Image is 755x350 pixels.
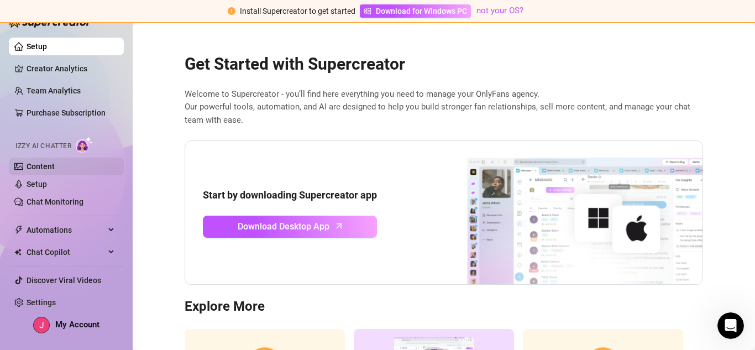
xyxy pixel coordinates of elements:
[27,42,47,51] a: Setup
[364,7,371,15] span: windows
[27,197,83,206] a: Chat Monitoring
[203,189,377,201] strong: Start by downloading Supercreator app
[27,60,115,77] a: Creator Analytics
[27,162,55,171] a: Content
[185,88,703,127] span: Welcome to Supercreator - you’ll find here everything you need to manage your OnlyFans agency. Ou...
[27,86,81,95] a: Team Analytics
[27,276,101,285] a: Discover Viral Videos
[76,137,93,153] img: AI Chatter
[476,6,523,15] a: not your OS?
[27,221,105,239] span: Automations
[27,243,105,261] span: Chat Copilot
[228,7,235,15] span: exclamation-circle
[15,141,71,152] span: Izzy AI Chatter
[14,226,23,234] span: thunderbolt
[717,312,744,339] iframe: Intercom live chat
[27,298,56,307] a: Settings
[27,180,47,189] a: Setup
[426,141,702,285] img: download app
[185,54,703,75] h2: Get Started with Supercreator
[360,4,471,18] a: Download for Windows PC
[376,5,467,17] span: Download for Windows PC
[203,216,377,238] a: Download Desktop Apparrow-up
[34,317,49,333] img: ACg8ocJSGsHmToOh4CVc_e9iX1vLDP-r6g9COn6JUSPOMo2NW7cc5w=s96-c
[14,248,22,256] img: Chat Copilot
[27,108,106,117] a: Purchase Subscription
[185,298,703,316] h3: Explore More
[333,220,345,232] span: arrow-up
[55,320,99,330] span: My Account
[238,220,329,233] span: Download Desktop App
[240,7,355,15] span: Install Supercreator to get started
